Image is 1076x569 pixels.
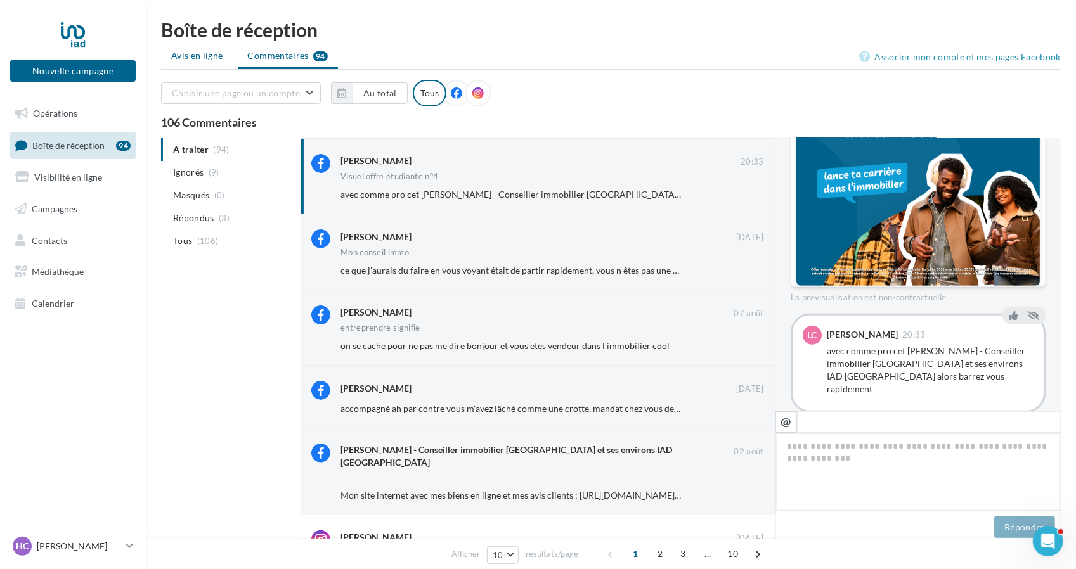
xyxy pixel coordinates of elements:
img: tab_keywords_by_traffic_grey.svg [144,74,154,84]
span: Opérations [33,108,77,118]
a: Visibilité en ligne [8,164,138,191]
span: Afficher [451,548,480,560]
div: [PERSON_NAME] [340,155,412,167]
button: @ [775,411,797,433]
span: LC [808,329,817,342]
span: Médiathèque [32,266,84,277]
span: [DATE] [736,383,764,395]
div: [PERSON_NAME] - Conseiller immobilier [GEOGRAPHIC_DATA] et ses environs IAD [GEOGRAPHIC_DATA] [340,444,729,469]
div: 106 Commentaires [161,117,1061,128]
button: Au total [331,82,408,104]
button: Nouvelle campagne [10,60,136,82]
button: 10 [487,546,519,564]
span: (9) [209,167,219,177]
button: Choisir une page ou un compte [161,82,321,104]
p: [PERSON_NAME] [37,540,121,553]
div: Tous [413,80,446,106]
div: Mon conseil immo [340,248,409,257]
div: Boîte de réception [161,20,1061,39]
a: Campagnes [8,196,138,222]
div: [PERSON_NAME] [340,531,412,544]
span: ... [697,544,718,564]
span: Campagnes [32,203,77,214]
span: (0) [214,190,225,200]
div: Visuel offre étudiante n°4 [340,172,438,181]
div: Domaine: [DOMAIN_NAME] [33,33,143,43]
div: [PERSON_NAME] [340,231,412,243]
div: [PERSON_NAME] [340,382,412,395]
span: résultats/page [526,548,578,560]
span: [DATE] [736,232,764,243]
div: v 4.0.25 [36,20,62,30]
span: Tous [173,234,192,247]
a: Contacts [8,227,138,254]
button: Répondre [994,516,1055,538]
div: [PERSON_NAME] [340,306,412,319]
div: La prévisualisation est non-contractuelle [791,287,1046,304]
div: Mots-clés [158,75,194,83]
span: 07 août [734,308,764,319]
div: entreprendre signifie [340,324,420,332]
span: 20:33 [741,157,764,168]
span: Ignorés [173,166,204,179]
span: avec comme pro cet [PERSON_NAME] - Conseiller immobilier [GEOGRAPHIC_DATA] et ses environs IAD [G... [340,189,964,200]
img: logo_orange.svg [20,20,30,30]
a: Associer mon compte et mes pages Facebook [860,49,1061,65]
span: Choisir une page ou un compte [172,87,300,98]
div: avec comme pro cet [PERSON_NAME] - Conseiller immobilier [GEOGRAPHIC_DATA] et ses environs IAD [G... [827,345,1034,395]
img: tab_domain_overview_orange.svg [51,74,62,84]
span: 3 [673,544,693,564]
span: Avis en ligne [171,49,223,62]
span: 20:33 [902,331,926,339]
i: @ [781,416,792,427]
span: ce que j'aurais du faire en vous voyant était de partir rapidement, vous n êtes pas une belle per... [340,265,730,276]
span: Boîte de réception [32,139,105,150]
span: 10 [493,550,503,560]
img: website_grey.svg [20,33,30,43]
span: [DATE] [736,533,764,544]
a: Boîte de réception94 [8,132,138,159]
span: Masqués [173,189,209,201]
span: HC [16,540,29,553]
span: 10 [722,544,743,564]
span: Mon site internet avec mes biens en ligne et mes avis clients : [URL][DOMAIN_NAME][PERSON_NAME] [340,490,745,501]
span: 02 août [734,446,764,457]
span: Visibilité en ligne [34,172,102,182]
div: [PERSON_NAME] [827,330,898,339]
span: on se cache pour ne pas me dire bonjour et vous etes vendeur dans l immobilier cool [340,340,670,351]
span: 2 [650,544,670,564]
a: Médiathèque [8,259,138,285]
span: Calendrier [32,298,74,309]
div: 94 [116,141,131,151]
button: Au total [353,82,408,104]
span: (106) [197,236,219,246]
span: (3) [219,213,230,223]
span: Répondus [173,212,214,224]
a: Opérations [8,100,138,127]
iframe: Intercom live chat [1033,526,1063,556]
a: HC [PERSON_NAME] [10,534,136,558]
span: 1 [625,544,645,564]
div: Domaine [65,75,98,83]
span: Contacts [32,234,67,245]
a: Calendrier [8,290,138,317]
